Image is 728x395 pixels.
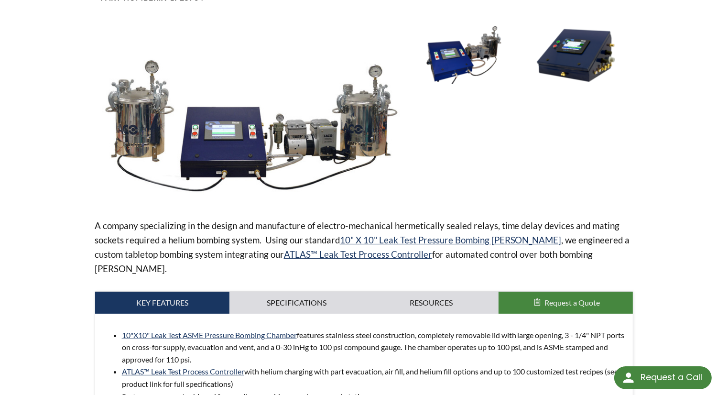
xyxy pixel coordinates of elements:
[95,292,229,314] a: Key Features
[340,234,562,245] a: 10" X 10" Leak Test Pressure Bombing [PERSON_NAME]
[544,298,600,307] span: Request a Quote
[95,219,634,276] p: A company specializing in the design and manufacture of electro-mechanical hermetically sealed re...
[122,365,626,390] li: with helium charging with part evacuation, air fill, and helium fill options and up to 100 custom...
[95,26,411,203] img: Dual chamber helium bombing system for hermetically sealed parts
[122,330,297,340] a: 10"X10" Leak Test ASME Pressure Bombing Chamber
[364,292,499,314] a: Resources
[122,367,244,376] a: ATLAS™ Leak Test Process Controller
[122,329,626,366] li: features stainless steel construction, completely removable lid with large opening, 3 - 1/4" NPT ...
[526,26,629,84] img: ATLAS Leak Test Process Controller, side view
[418,26,521,84] img: Side View of Dual chamber helium bombing system for hermetically sealed parts
[641,366,702,388] div: Request a Call
[621,370,636,385] img: round button
[284,249,432,260] a: ATLAS™ Leak Test Process Controller
[614,366,712,389] div: Request a Call
[229,292,364,314] a: Specifications
[499,292,633,314] button: Request a Quote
